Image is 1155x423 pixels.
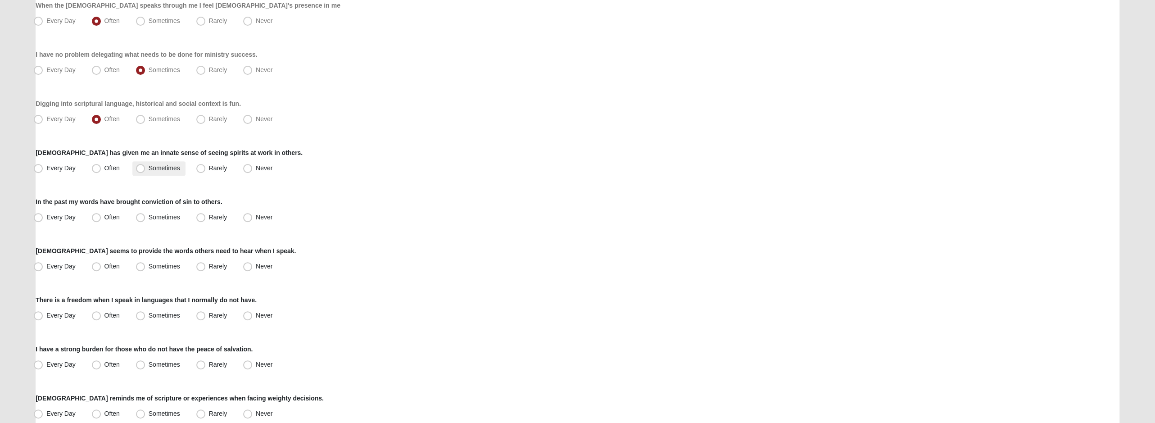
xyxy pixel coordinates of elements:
label: Digging into scriptural language, historical and social context is fun. [36,99,241,108]
span: Rarely [209,361,227,368]
span: Never [256,214,272,221]
span: Often [104,66,120,73]
span: Never [256,361,272,368]
span: Sometimes [149,164,180,172]
span: Often [104,17,120,24]
span: Rarely [209,263,227,270]
span: Sometimes [149,263,180,270]
span: Rarely [209,115,227,123]
span: Every Day [46,361,76,368]
span: Never [256,17,272,24]
span: Never [256,263,272,270]
label: In the past my words have brought conviction of sin to others. [36,197,222,206]
label: There is a freedom when I speak in languages that I normally do not have. [36,296,257,305]
span: Every Day [46,17,76,24]
label: I have a strong burden for those who do not have the peace of salvation. [36,345,253,354]
span: Sometimes [149,66,180,73]
span: Sometimes [149,312,180,319]
span: Every Day [46,164,76,172]
span: Often [104,214,120,221]
span: Every Day [46,115,76,123]
span: Sometimes [149,361,180,368]
span: Every Day [46,214,76,221]
span: Often [104,361,120,368]
span: Sometimes [149,17,180,24]
span: Rarely [209,17,227,24]
span: Rarely [209,312,227,319]
span: Never [256,115,272,123]
label: I have no problem delegating what needs to be done for ministry success. [36,50,257,59]
label: [DEMOGRAPHIC_DATA] seems to provide the words others need to hear when I speak. [36,246,296,255]
span: Often [104,164,120,172]
span: Rarely [209,164,227,172]
span: Every Day [46,66,76,73]
span: Often [104,312,120,319]
span: Rarely [209,66,227,73]
span: Sometimes [149,214,180,221]
label: When the [DEMOGRAPHIC_DATA] speaks through me I feel [DEMOGRAPHIC_DATA]'s presence in me [36,1,340,10]
span: Never [256,164,272,172]
span: Often [104,263,120,270]
span: Every Day [46,312,76,319]
span: Never [256,66,272,73]
span: Often [104,115,120,123]
span: Rarely [209,214,227,221]
span: Never [256,312,272,319]
label: [DEMOGRAPHIC_DATA] has given me an innate sense of seeing spirits at work in others. [36,148,303,157]
label: [DEMOGRAPHIC_DATA] reminds me of scripture or experiences when facing weighty decisions. [36,394,324,403]
span: Sometimes [149,115,180,123]
span: Every Day [46,263,76,270]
